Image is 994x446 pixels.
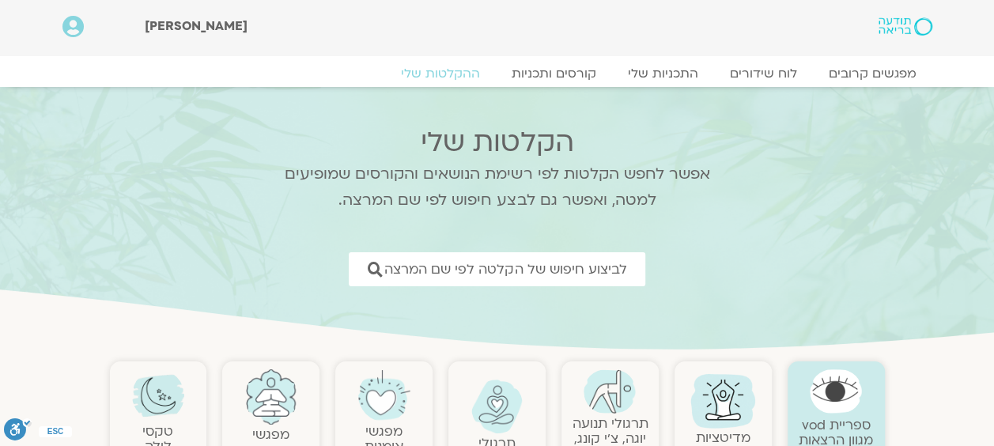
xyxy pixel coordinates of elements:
span: לביצוע חיפוש של הקלטה לפי שם המרצה [384,262,626,277]
a: מפגשים קרובים [813,66,932,81]
a: התכניות שלי [612,66,714,81]
a: לביצוע חיפוש של הקלטה לפי שם המרצה [349,252,645,286]
nav: Menu [62,66,932,81]
p: אפשר לחפש הקלטות לפי רשימת הנושאים והקורסים שמופיעים למטה, ואפשר גם לבצע חיפוש לפי שם המרצה. [264,161,731,214]
span: [PERSON_NAME] [145,17,248,35]
a: קורסים ותכניות [496,66,612,81]
h2: הקלטות שלי [264,127,731,158]
a: ההקלטות שלי [385,66,496,81]
a: לוח שידורים [714,66,813,81]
